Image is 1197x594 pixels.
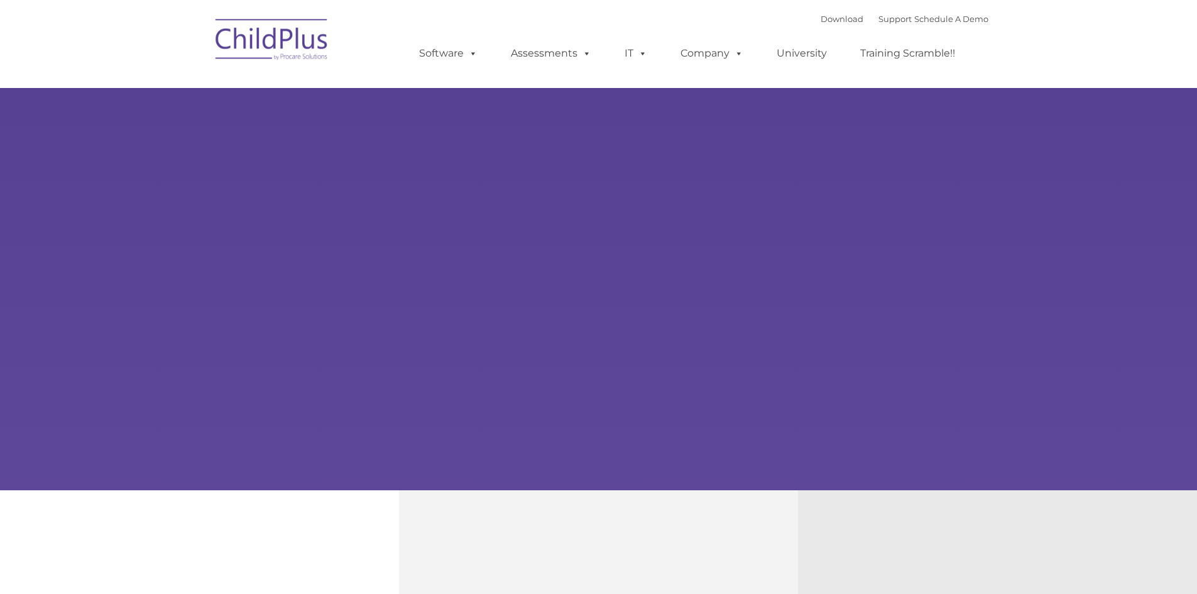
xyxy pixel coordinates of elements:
[498,41,604,66] a: Assessments
[668,41,756,66] a: Company
[821,14,988,24] font: |
[821,14,863,24] a: Download
[612,41,660,66] a: IT
[764,41,839,66] a: University
[914,14,988,24] a: Schedule A Demo
[848,41,968,66] a: Training Scramble!!
[209,10,335,73] img: ChildPlus by Procare Solutions
[878,14,912,24] a: Support
[407,41,490,66] a: Software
